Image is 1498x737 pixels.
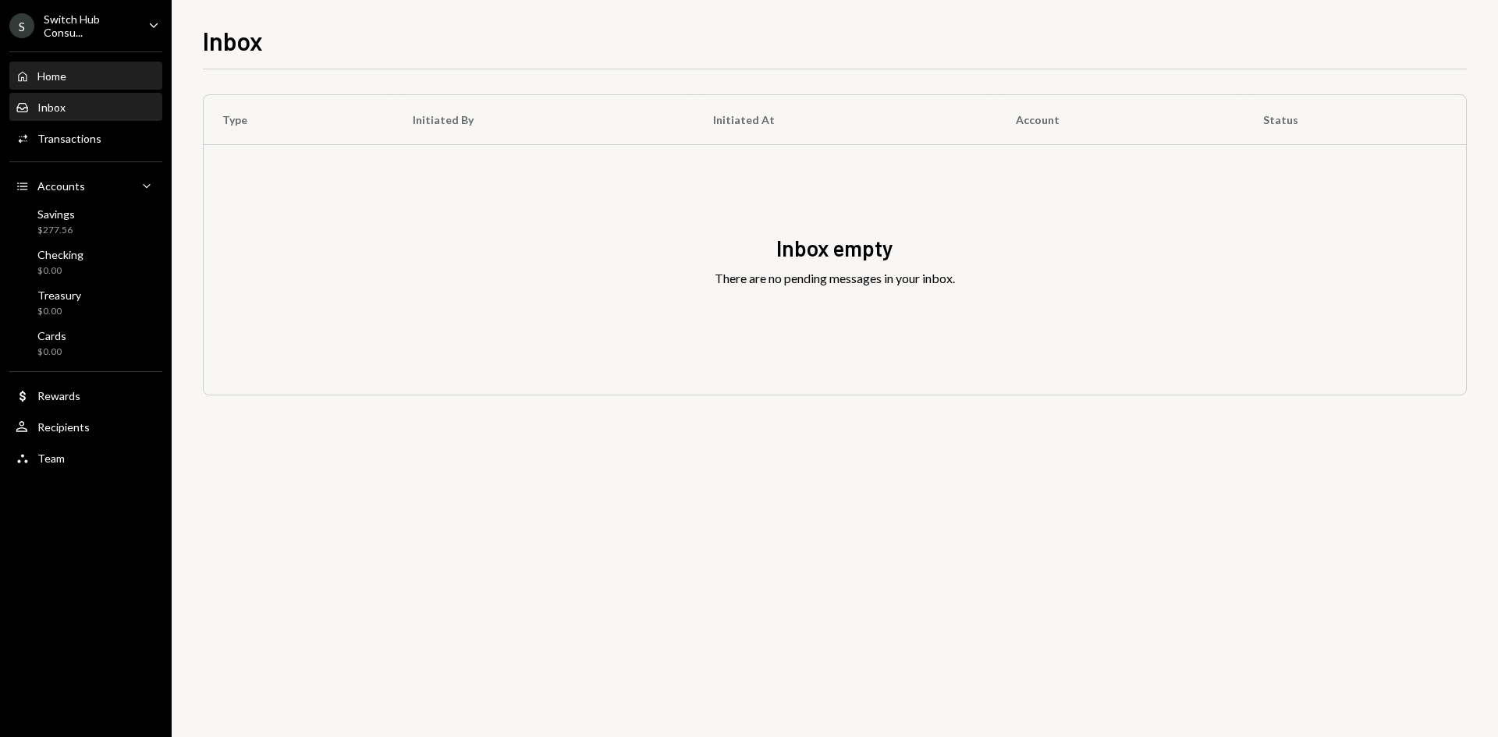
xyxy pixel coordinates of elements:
div: $0.00 [37,305,81,318]
div: Savings [37,207,75,221]
div: $0.00 [37,264,83,278]
div: $277.56 [37,224,75,237]
a: Home [9,62,162,90]
h1: Inbox [203,25,263,56]
div: $0.00 [37,345,66,359]
div: Cards [37,329,66,342]
div: Switch Hub Consu... [44,12,136,39]
div: Recipients [37,420,90,434]
a: Cards$0.00 [9,324,162,362]
div: Accounts [37,179,85,193]
div: Treasury [37,289,81,302]
a: Recipients [9,413,162,441]
div: Inbox empty [776,233,893,264]
div: Checking [37,248,83,261]
div: Team [37,452,65,465]
div: There are no pending messages in your inbox. [715,269,955,288]
div: Inbox [37,101,66,114]
div: S [9,13,34,38]
div: Home [37,69,66,83]
a: Inbox [9,93,162,121]
th: Initiated At [694,95,997,145]
a: Rewards [9,381,162,409]
a: Checking$0.00 [9,243,162,281]
a: Transactions [9,124,162,152]
th: Account [997,95,1244,145]
div: Rewards [37,389,80,402]
th: Type [204,95,394,145]
a: Savings$277.56 [9,203,162,240]
th: Status [1244,95,1466,145]
a: Treasury$0.00 [9,284,162,321]
a: Team [9,444,162,472]
div: Transactions [37,132,101,145]
a: Accounts [9,172,162,200]
th: Initiated By [394,95,694,145]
